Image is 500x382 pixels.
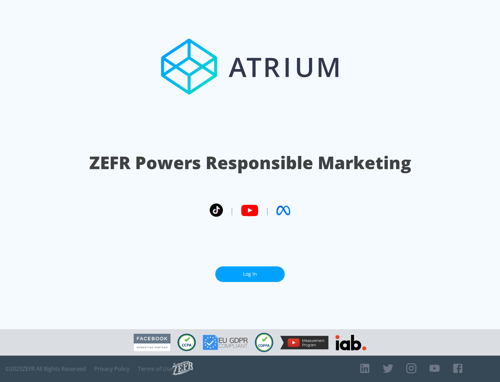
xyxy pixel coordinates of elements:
img: Facebook Marketing Partner [134,334,170,351]
a: Terms of Use [138,365,173,372]
img: CCPA Compliant [177,334,196,351]
a: Log In [215,266,285,282]
img: GDPR Compliant [203,335,248,350]
img: IAB [335,335,366,350]
a: Privacy Policy [94,365,130,372]
span: | [230,205,234,216]
span: © 2025 ZEFR All Rights Reserved [5,365,86,372]
img: YouTube Measurement Program [280,336,328,349]
img: COPPA Compliant [255,333,273,352]
h1: ZEFR Powers Responsible Marketing [89,151,411,175]
span: | [265,205,269,216]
